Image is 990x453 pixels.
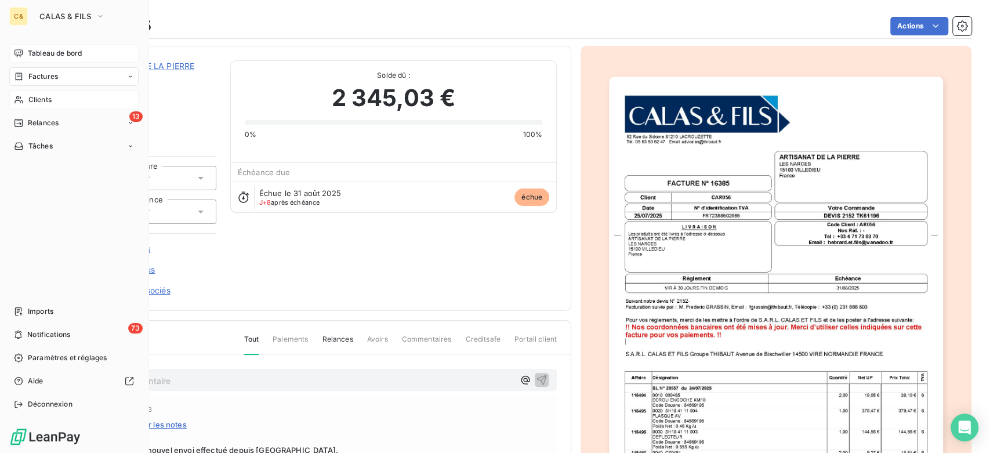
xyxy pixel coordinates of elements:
span: échue [514,189,549,206]
span: Échéance due [238,168,291,177]
span: Tout [244,334,259,355]
div: Open Intercom Messenger [951,414,978,441]
span: Notifications [27,329,70,340]
span: CALAS & FILS [39,12,91,21]
span: Paiements [273,334,308,354]
span: Relances [28,118,59,128]
span: Notes : [75,433,552,442]
img: Logo LeanPay [9,427,81,446]
span: Clients [28,95,52,105]
button: Actions [890,17,948,35]
span: Creditsafe [465,334,501,354]
span: Portail client [514,334,557,354]
span: Échue le 31 août 2025 [259,189,341,198]
span: Tâches [28,141,53,151]
span: Solde dû : [245,70,542,81]
span: Avoirs [367,334,388,354]
span: CAR056 [91,74,216,84]
span: 2 345,03 € [332,81,456,115]
span: 13 [129,111,143,122]
span: 100% [523,129,542,140]
span: Masquer les notes [119,420,187,429]
span: Paramètres et réglages [28,353,107,363]
span: Aide [28,376,43,386]
span: 73 [128,323,143,334]
span: Relances [322,334,353,354]
a: Aide [9,372,139,390]
span: Imports [28,306,53,317]
span: J+8 [259,198,271,206]
span: Factures [28,71,58,82]
span: Déconnexion [28,399,72,409]
div: C& [9,7,28,26]
span: après échéance [259,199,320,206]
span: Commentaires [402,334,452,354]
span: Tableau de bord [28,48,82,59]
span: 0% [245,129,256,140]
